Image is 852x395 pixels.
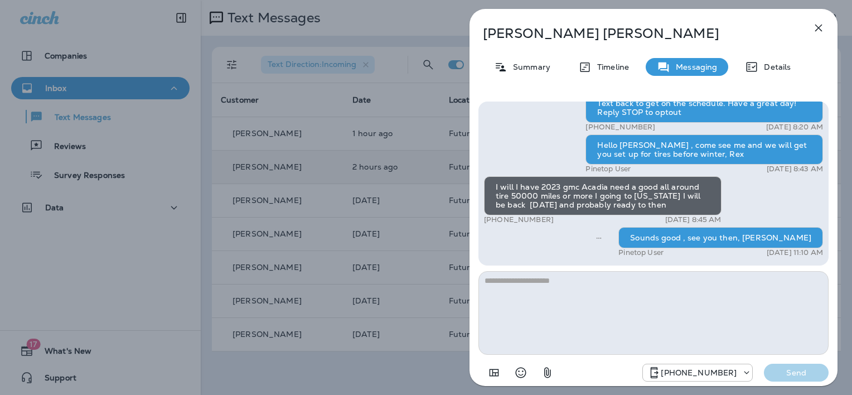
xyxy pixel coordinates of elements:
span: Sent [596,232,602,242]
p: Details [758,62,791,71]
button: Select an emoji [510,362,532,384]
button: Add in a premade template [483,362,505,384]
p: Timeline [592,62,629,71]
div: +1 (928) 232-1970 [643,366,752,379]
div: I will I have 2023 gmc Acadia need a good all around tire 50000 miles or more I going to [US_STAT... [484,176,722,215]
p: Pinetop User [618,248,664,257]
p: [DATE] 8:20 AM [766,123,823,132]
p: [DATE] 8:43 AM [767,165,823,174]
p: [DATE] 8:45 AM [665,215,722,224]
p: Pinetop User [585,165,631,174]
p: Messaging [670,62,717,71]
p: [PHONE_NUMBER] [661,368,737,377]
p: [PERSON_NAME] [PERSON_NAME] [483,26,787,41]
div: Sounds good , see you then, [PERSON_NAME] [618,227,823,248]
p: [PHONE_NUMBER] [484,215,554,224]
div: Hello [PERSON_NAME] , come see me and we will get you set up for tires before winter, Rex [585,134,823,165]
p: [DATE] 11:10 AM [767,248,823,257]
p: Summary [507,62,550,71]
p: [PHONE_NUMBER] [585,123,655,132]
